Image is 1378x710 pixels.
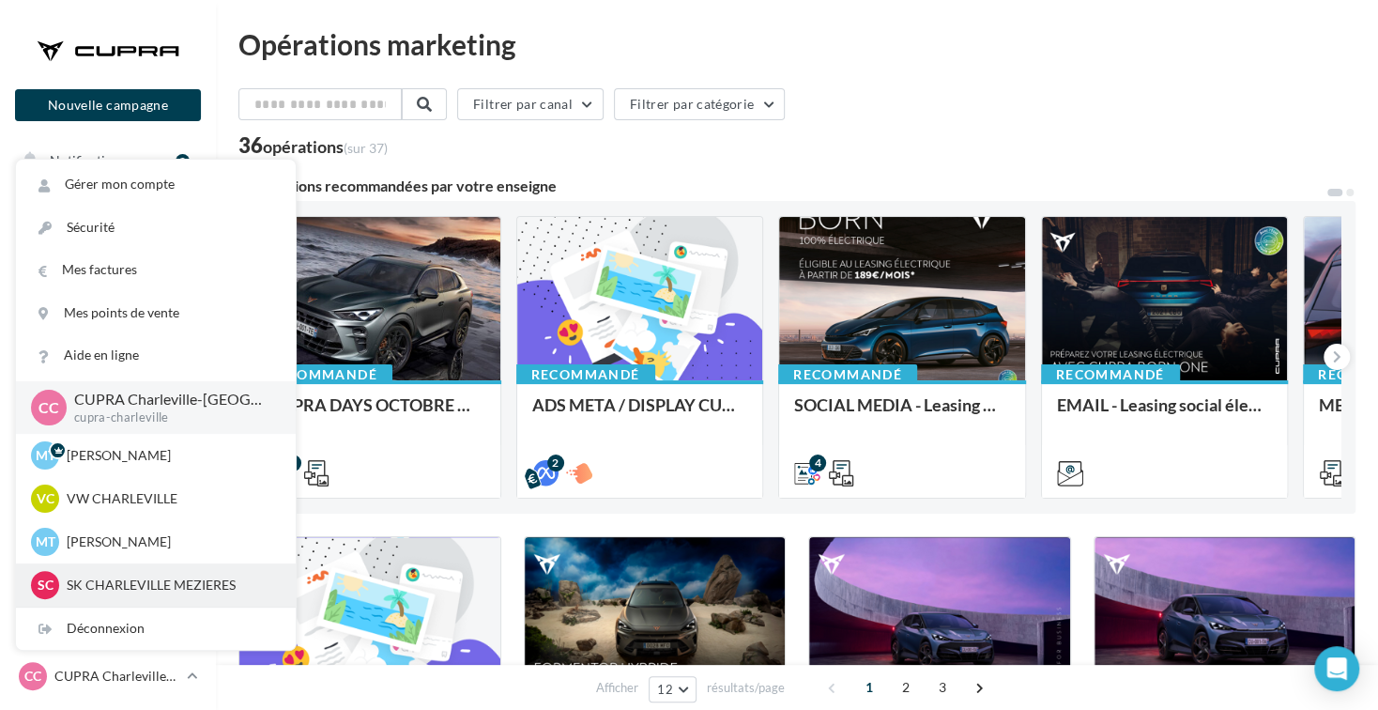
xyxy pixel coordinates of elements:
[596,679,638,697] span: Afficher
[794,395,1010,433] div: SOCIAL MEDIA - Leasing social électrique - CUPRA Born
[16,207,296,249] a: Sécurité
[614,88,785,120] button: Filtrer par catégorie
[854,672,884,702] span: 1
[15,658,201,694] a: CC CUPRA Charleville-[GEOGRAPHIC_DATA]
[657,682,673,697] span: 12
[238,30,1355,58] div: Opérations marketing
[547,455,564,471] div: 2
[37,489,54,508] span: VC
[927,672,957,702] span: 3
[516,364,655,385] div: Recommandé
[238,135,388,156] div: 36
[11,283,205,322] a: Visibilité en ligne
[54,667,179,686] p: CUPRA Charleville-[GEOGRAPHIC_DATA]
[238,178,1325,193] div: 5 opérations recommandées par votre enseigne
[344,140,388,156] span: (sur 37)
[67,489,273,508] p: VW CHARLEVILLE
[24,667,41,686] span: CC
[1057,395,1273,433] div: EMAIL - Leasing social électrique - CUPRA Born One
[532,395,748,433] div: ADS META / DISPLAY CUPRA DAYS Septembre 2025
[50,152,126,168] span: Notifications
[67,532,273,551] p: [PERSON_NAME]
[38,576,54,594] span: SC
[11,330,205,369] a: Campagnes
[253,364,392,385] div: Recommandé
[36,446,55,465] span: MT
[11,234,205,274] a: Boîte de réception
[11,141,197,180] button: Notifications 2
[891,672,921,702] span: 2
[74,409,266,426] p: cupra-charleville
[457,88,604,120] button: Filtrer par canal
[38,396,59,418] span: CC
[176,154,190,169] div: 2
[16,334,296,377] a: Aide en ligne
[1041,364,1180,385] div: Recommandé
[11,516,205,571] a: PLV et print personnalisable
[11,423,205,462] a: Médiathèque
[11,470,205,509] a: Calendrier
[809,455,826,471] div: 4
[74,389,266,410] p: CUPRA Charleville-[GEOGRAPHIC_DATA]
[15,89,201,121] button: Nouvelle campagne
[11,188,205,227] a: Opérations
[16,249,296,291] a: Mes factures
[778,364,917,385] div: Recommandé
[1314,646,1359,691] div: Open Intercom Messenger
[36,532,55,551] span: MT
[67,576,273,594] p: SK CHARLEVILLE MEZIERES
[16,608,296,650] div: Déconnexion
[707,679,785,697] span: résultats/page
[649,676,697,702] button: 12
[16,292,296,334] a: Mes points de vente
[67,446,273,465] p: [PERSON_NAME]
[263,138,388,155] div: opérations
[11,376,205,415] a: Contacts
[16,163,296,206] a: Gérer mon compte
[269,395,485,433] div: CUPRA DAYS OCTOBRE - SOME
